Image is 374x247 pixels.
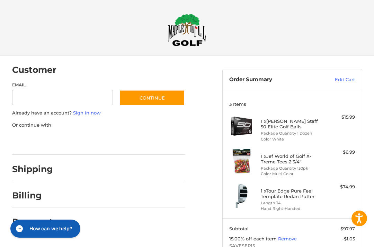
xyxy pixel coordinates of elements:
[315,76,355,83] a: Edit Cart
[12,110,185,117] p: Already have an account?
[119,90,185,106] button: Continue
[12,82,113,88] label: Email
[69,135,121,148] iframe: PayPal-paylater
[261,153,322,165] h4: 1 x Jef World of Golf X-Treme Tees 2 3/4"
[261,171,322,177] li: Color Multi Color
[261,206,322,212] li: Hand Right-Handed
[12,216,53,227] h2: Payment
[323,149,355,156] div: $6.99
[127,135,179,148] iframe: PayPal-venmo
[168,14,206,46] img: Maple Hill Golf
[261,136,322,142] li: Color White
[261,118,322,130] h4: 1 x [PERSON_NAME] Staff 50 Elite Golf Balls
[12,65,56,75] h2: Customer
[12,164,53,174] h2: Shipping
[323,114,355,121] div: $15.99
[12,122,185,129] p: Or continue with
[323,184,355,190] div: $74.99
[229,101,355,107] h3: 3 Items
[261,188,322,199] h4: 1 x Tour Edge Pure Feel Template Redan Putter
[12,190,53,201] h2: Billing
[261,200,322,206] li: Length 34
[261,130,322,136] li: Package Quantity 1 Dozen
[229,76,315,83] h3: Order Summary
[73,110,101,116] a: Sign in now
[10,135,62,148] iframe: PayPal-paypal
[7,217,82,240] iframe: Gorgias live chat messenger
[261,165,322,171] li: Package Quantity 130pk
